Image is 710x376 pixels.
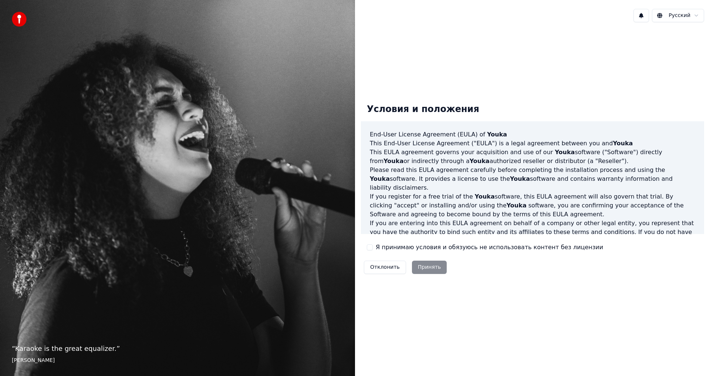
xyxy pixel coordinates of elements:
[370,219,695,254] p: If you are entering into this EULA agreement on behalf of a company or other legal entity, you re...
[370,192,695,219] p: If you register for a free trial of the software, this EULA agreement will also govern that trial...
[12,357,343,364] footer: [PERSON_NAME]
[370,166,695,192] p: Please read this EULA agreement carefully before completing the installation process and using th...
[12,343,343,354] p: “ Karaoke is the great equalizer. ”
[370,139,695,148] p: This End-User License Agreement ("EULA") is a legal agreement between you and
[376,243,603,252] label: Я принимаю условия и обязуюсь не использовать контент без лицензии
[364,261,406,274] button: Отклонить
[383,157,403,165] span: Youka
[470,157,490,165] span: Youka
[475,193,495,200] span: Youka
[370,130,695,139] h3: End-User License Agreement (EULA) of
[510,175,530,182] span: Youka
[370,148,695,166] p: This EULA agreement governs your acquisition and use of our software ("Software") directly from o...
[487,131,507,138] span: Youka
[555,149,575,156] span: Youka
[507,202,527,209] span: Youka
[361,98,485,121] div: Условия и положения
[12,12,27,27] img: youka
[370,175,390,182] span: Youka
[613,140,633,147] span: Youka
